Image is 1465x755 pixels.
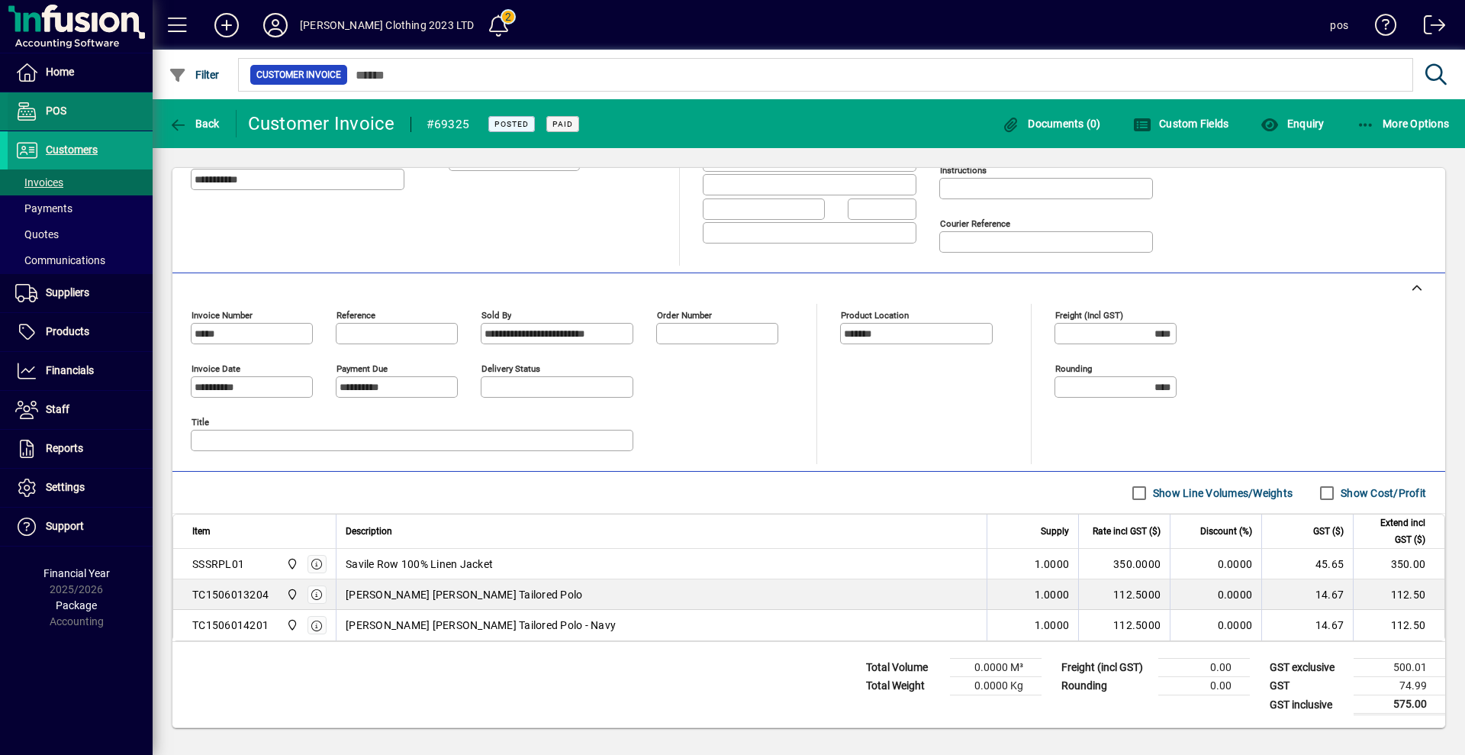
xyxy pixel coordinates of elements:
span: Quotes [15,228,59,240]
mat-label: Order number [657,310,712,321]
span: Central [282,617,300,634]
div: #69325 [427,112,470,137]
span: Rate incl GST ($) [1093,523,1161,540]
span: 1.0000 [1035,618,1070,633]
span: Supply [1041,523,1069,540]
span: Financials [46,364,94,376]
td: 0.00 [1158,659,1250,677]
a: Settings [8,469,153,507]
div: 350.0000 [1088,557,1161,572]
td: 0.0000 [1170,549,1261,579]
a: Products [8,313,153,351]
app-page-header-button: Back [153,110,237,137]
span: Back [169,118,220,130]
span: Savile Row 100% Linen Jacket [346,557,493,572]
span: Customer Invoice [256,67,341,82]
a: Communications [8,247,153,273]
span: Products [46,325,89,337]
button: More Options [1353,110,1454,137]
td: 0.0000 M³ [950,659,1042,677]
span: GST ($) [1313,523,1344,540]
mat-label: Reference [336,310,375,321]
td: 0.0000 [1170,579,1261,610]
span: Settings [46,481,85,493]
div: TC1506013204 [192,587,269,602]
td: GST [1262,677,1354,695]
button: Custom Fields [1129,110,1233,137]
span: Invoices [15,176,63,189]
span: Extend incl GST ($) [1363,515,1425,548]
span: Filter [169,69,220,81]
span: Financial Year [43,567,110,579]
td: 45.65 [1261,549,1353,579]
a: Quotes [8,221,153,247]
td: 575.00 [1354,695,1445,715]
a: Reports [8,430,153,468]
span: Documents (0) [1002,118,1101,130]
a: Payments [8,195,153,221]
span: Payments [15,202,72,215]
span: Item [192,523,211,540]
td: Total Volume [858,659,950,677]
mat-label: Invoice number [192,310,253,321]
button: Back [165,110,224,137]
a: Financials [8,352,153,390]
mat-label: Payment due [336,363,388,374]
mat-label: Invoice date [192,363,240,374]
span: Package [56,599,97,611]
mat-label: Delivery status [481,363,540,374]
td: 14.67 [1261,579,1353,610]
span: Description [346,523,392,540]
td: 0.00 [1158,677,1250,695]
span: POS [46,105,66,117]
span: Discount (%) [1200,523,1252,540]
span: Support [46,520,84,532]
div: 112.5000 [1088,618,1161,633]
mat-label: Courier Reference [940,218,1010,229]
span: Home [46,66,74,78]
span: [PERSON_NAME] [PERSON_NAME] Tailored Polo [346,587,582,602]
span: Central [282,556,300,573]
a: Suppliers [8,274,153,312]
td: 112.50 [1353,610,1444,640]
td: GST exclusive [1262,659,1354,677]
div: pos [1330,13,1348,37]
a: Staff [8,391,153,429]
td: Total Weight [858,677,950,695]
span: 1.0000 [1035,587,1070,602]
span: [PERSON_NAME] [PERSON_NAME] Tailored Polo - Navy [346,618,616,633]
button: Documents (0) [998,110,1105,137]
td: 14.67 [1261,610,1353,640]
label: Show Line Volumes/Weights [1150,486,1293,501]
mat-label: Title [192,417,209,428]
div: 112.5000 [1088,587,1161,602]
label: Show Cost/Profit [1338,486,1426,501]
a: Support [8,508,153,546]
div: SSSRPL01 [192,557,244,572]
td: 500.01 [1354,659,1445,677]
button: Profile [251,11,300,39]
mat-label: Sold by [481,310,511,321]
div: [PERSON_NAME] Clothing 2023 LTD [300,13,474,37]
a: Home [8,53,153,92]
a: Logout [1412,3,1446,53]
mat-label: Product location [841,310,909,321]
span: Suppliers [46,286,89,298]
span: Communications [15,254,105,266]
mat-label: Freight (incl GST) [1055,310,1123,321]
span: Posted [494,119,529,129]
mat-label: Instructions [940,165,987,176]
span: Custom Fields [1133,118,1229,130]
div: Customer Invoice [248,111,395,136]
td: 112.50 [1353,579,1444,610]
td: 0.0000 [1170,610,1261,640]
td: 350.00 [1353,549,1444,579]
a: Knowledge Base [1364,3,1397,53]
td: GST inclusive [1262,695,1354,715]
span: Central [282,586,300,603]
span: Enquiry [1261,118,1324,130]
span: Paid [552,119,573,129]
td: 74.99 [1354,677,1445,695]
td: Rounding [1054,677,1158,695]
mat-label: Rounding [1055,363,1092,374]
